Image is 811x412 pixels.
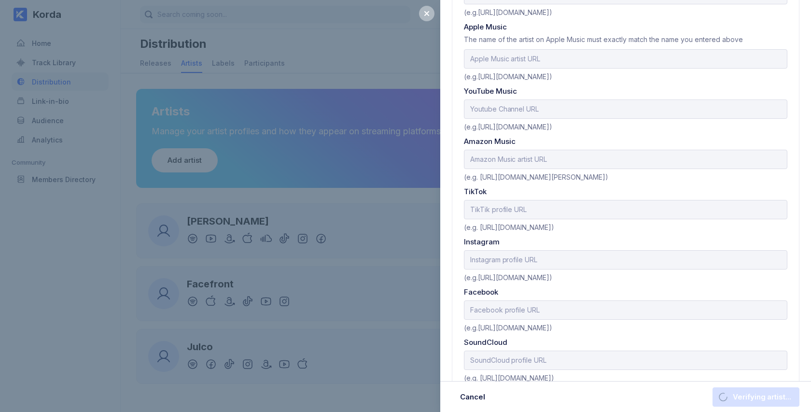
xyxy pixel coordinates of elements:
[464,69,787,81] div: (e.g.[URL][DOMAIN_NAME])
[464,351,787,370] input: SoundCloud profile URL
[464,320,787,332] div: (e.g.[URL][DOMAIN_NAME])
[464,270,787,282] div: (e.g.[URL][DOMAIN_NAME])
[464,300,787,320] input: Facebook profile URL
[464,99,787,119] input: Youtube Channel URL
[464,370,787,382] div: (e.g. [URL][DOMAIN_NAME])
[464,200,787,219] input: TikTik profile URL
[464,4,787,16] div: (e.g.[URL][DOMAIN_NAME])
[464,49,787,69] input: Apple Music artist URL
[464,119,787,131] div: (e.g.[URL][DOMAIN_NAME])
[464,35,787,49] div: The name of the artist on Apple Music must exactly match the name you entered above
[464,338,787,347] div: SoundCloud
[464,137,787,146] div: Amazon Music
[464,22,787,31] div: Apple Music
[464,250,787,270] input: Instagram profile URL
[464,219,787,231] div: (e.g. [URL][DOMAIN_NAME])
[464,187,787,196] div: TikTok
[464,150,787,169] input: Amazon Music artist URL
[464,169,787,181] div: (e.g. [URL][DOMAIN_NAME][PERSON_NAME])
[460,392,485,402] div: Cancel
[464,86,787,96] div: YouTube Music
[464,237,787,246] div: Instagram
[464,287,787,297] div: Facebook
[452,387,493,407] button: Cancel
